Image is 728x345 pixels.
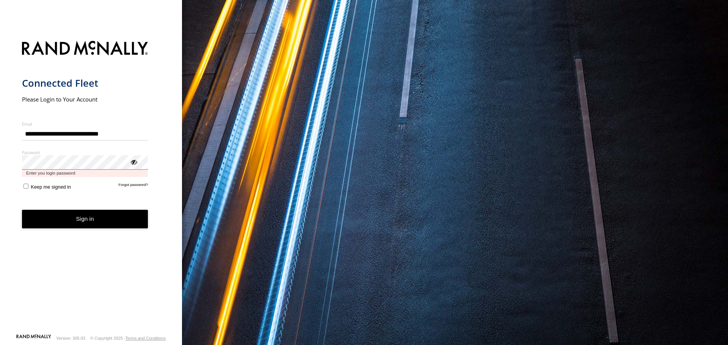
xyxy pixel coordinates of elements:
label: Email [22,121,148,127]
h2: Please Login to Your Account [22,95,148,103]
div: ViewPassword [130,158,137,165]
a: Terms and Conditions [126,336,166,340]
div: Version: 305.03 [56,336,85,340]
button: Sign in [22,210,148,228]
form: main [22,36,160,334]
a: Visit our Website [16,334,51,342]
span: Keep me signed in [31,184,71,190]
img: Rand McNally [22,39,148,59]
a: Forgot password? [119,183,148,190]
span: Enter you login password [22,170,148,177]
div: © Copyright 2025 - [90,336,166,340]
h1: Connected Fleet [22,77,148,89]
input: Keep me signed in [24,184,28,189]
label: Password [22,150,148,155]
